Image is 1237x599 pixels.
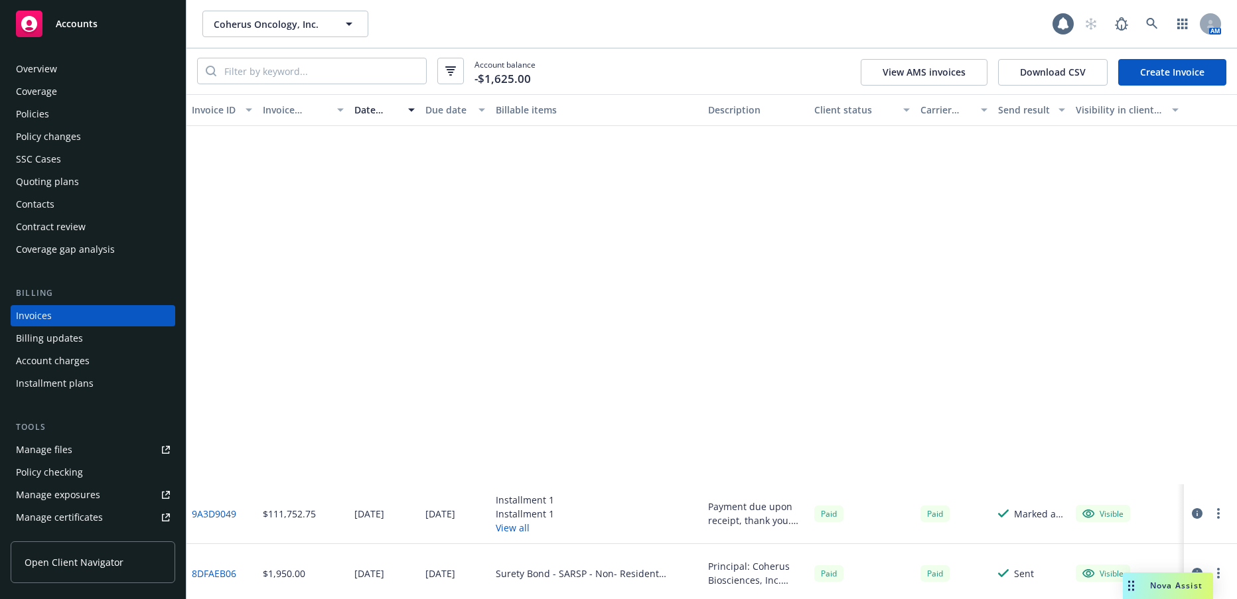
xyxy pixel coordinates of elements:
button: Download CSV [998,59,1108,86]
button: Due date [420,94,491,126]
a: Overview [11,58,175,80]
div: Quoting plans [16,171,79,192]
div: Billable items [496,103,697,117]
div: SSC Cases [16,149,61,170]
div: Payment due upon receipt, thank you. Installment 2 Due 7/16 Installment 3 Due 10/16 Final Install... [708,499,804,527]
button: Invoice amount [257,94,350,126]
a: Policy changes [11,126,175,147]
div: Policy checking [16,462,83,483]
a: Switch app [1169,11,1196,37]
a: Manage files [11,439,175,460]
div: Paid [920,505,950,522]
div: Billing [11,287,175,300]
button: Coherus Oncology, Inc. [202,11,368,37]
div: Contract review [16,216,86,237]
button: Nova Assist [1123,572,1213,599]
button: Visibility in client dash [1070,94,1184,126]
div: Contacts [16,194,54,215]
button: View AMS invoices [861,59,987,86]
div: Paid [920,565,950,582]
div: Send result [998,103,1051,117]
button: View all [496,521,554,535]
span: Coherus Oncology, Inc. [214,17,328,31]
a: SSC Cases [11,149,175,170]
div: Manage files [16,439,72,460]
a: Billing updates [11,328,175,349]
span: Nova Assist [1150,580,1202,591]
a: Search [1139,11,1165,37]
button: Invoice ID [186,94,257,126]
div: Visibility in client dash [1076,103,1164,117]
div: Description [708,103,804,117]
a: Contacts [11,194,175,215]
button: Description [703,94,809,126]
div: Manage certificates [16,507,103,528]
a: Invoices [11,305,175,326]
button: Date issued [349,94,420,126]
div: Surety Bond - SARSP - Non- Resident Wholesale Distributor of Prescription Drugs - 57BSBJI5218 [496,566,697,580]
div: Coverage [16,81,57,102]
div: [DATE] [425,507,455,521]
span: Open Client Navigator [25,555,123,569]
svg: Search [206,66,216,76]
a: Coverage gap analysis [11,239,175,260]
a: Manage certificates [11,507,175,528]
button: Billable items [490,94,703,126]
a: Coverage [11,81,175,102]
div: Installment 1 [496,507,554,521]
button: Carrier status [915,94,993,126]
div: Visible [1082,567,1124,579]
div: Carrier status [920,103,973,117]
div: Invoice ID [192,103,238,117]
div: Marked as sent [1014,507,1065,521]
div: Manage exposures [16,484,100,505]
div: $1,950.00 [263,566,305,580]
div: Invoices [16,305,52,326]
div: Overview [16,58,57,80]
div: Invoice amount [263,103,330,117]
div: Visible [1082,507,1124,519]
a: Policy checking [11,462,175,483]
input: Filter by keyword... [216,58,426,84]
div: Policies [16,103,49,125]
div: Policy changes [16,126,81,147]
a: 9A3D9049 [192,507,236,521]
div: Date issued [354,103,400,117]
div: $111,752.75 [263,507,316,521]
a: Start snowing [1078,11,1104,37]
a: Report a Bug [1108,11,1135,37]
a: Policies [11,103,175,125]
div: Coverage gap analysis [16,239,115,260]
div: Drag to move [1123,572,1139,599]
a: Quoting plans [11,171,175,192]
a: Manage exposures [11,484,175,505]
div: Paid [814,505,843,522]
div: Tools [11,421,175,434]
span: -$1,625.00 [474,70,531,88]
a: Accounts [11,5,175,42]
div: [DATE] [425,566,455,580]
a: Create Invoice [1118,59,1226,86]
a: Installment plans [11,373,175,394]
div: Account charges [16,350,90,371]
div: Installment 1 [496,493,554,507]
div: Manage claims [16,529,83,551]
a: Manage claims [11,529,175,551]
div: [DATE] [354,507,384,521]
div: Paid [814,565,843,582]
div: Sent [1014,566,1034,580]
div: [DATE] [354,566,384,580]
a: Account charges [11,350,175,371]
button: Send result [993,94,1070,126]
div: Principal: Coherus Biosciences, Inc. Obligee: SARSP Bond Amount; $75,000 Non-Resident Wholesale D... [708,559,804,587]
span: Account balance [474,59,536,84]
div: Billing updates [16,328,83,349]
span: Accounts [56,19,98,29]
div: Installment plans [16,373,94,394]
div: Due date [425,103,471,117]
